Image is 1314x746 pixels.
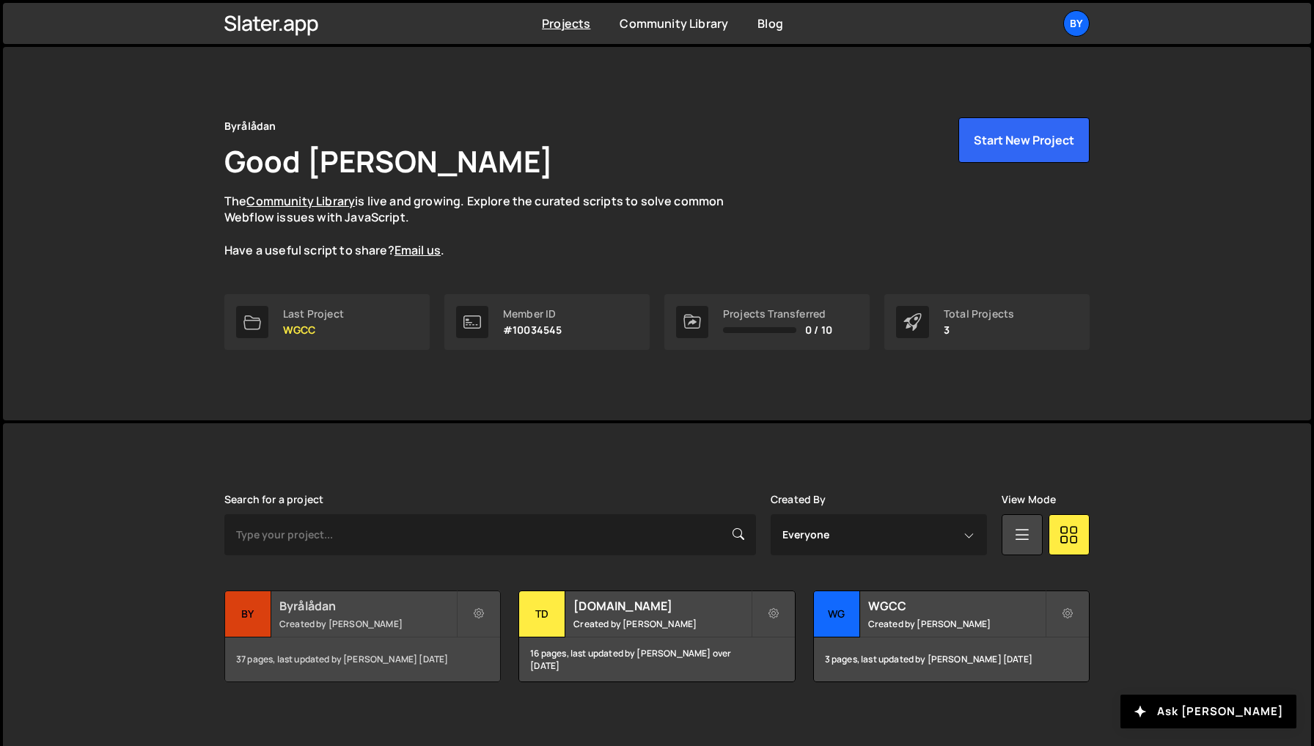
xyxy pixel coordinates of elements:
div: Projects Transferred [723,308,832,320]
h2: [DOMAIN_NAME] [573,598,750,614]
div: 16 pages, last updated by [PERSON_NAME] over [DATE] [519,637,794,681]
p: WGCC [283,324,344,336]
button: Ask [PERSON_NAME] [1120,695,1296,728]
a: WG WGCC Created by [PERSON_NAME] 3 pages, last updated by [PERSON_NAME] [DATE] [813,590,1090,682]
p: #10034545 [503,324,562,336]
button: Start New Project [958,117,1090,163]
div: Byrålådan [224,117,276,135]
div: Total Projects [944,308,1014,320]
a: Email us [394,242,441,258]
h1: Good [PERSON_NAME] [224,141,553,181]
a: Blog [757,15,783,32]
span: 0 / 10 [805,324,832,336]
input: Type your project... [224,514,756,555]
a: By Byrålådan Created by [PERSON_NAME] 37 pages, last updated by [PERSON_NAME] [DATE] [224,590,501,682]
h2: WGCC [868,598,1045,614]
label: Created By [771,494,826,505]
div: 3 pages, last updated by [PERSON_NAME] [DATE] [814,637,1089,681]
a: Last Project WGCC [224,294,430,350]
p: The is live and growing. Explore the curated scripts to solve common Webflow issues with JavaScri... [224,193,752,259]
div: Td [519,591,565,637]
div: 37 pages, last updated by [PERSON_NAME] [DATE] [225,637,500,681]
label: View Mode [1002,494,1056,505]
small: Created by [PERSON_NAME] [868,618,1045,630]
a: Community Library [620,15,728,32]
div: Last Project [283,308,344,320]
div: WG [814,591,860,637]
div: By [225,591,271,637]
label: Search for a project [224,494,323,505]
small: Created by [PERSON_NAME] [279,618,456,630]
a: By [1063,10,1090,37]
p: 3 [944,324,1014,336]
a: Td [DOMAIN_NAME] Created by [PERSON_NAME] 16 pages, last updated by [PERSON_NAME] over [DATE] [518,590,795,682]
small: Created by [PERSON_NAME] [573,618,750,630]
div: Member ID [503,308,562,320]
h2: Byrålådan [279,598,456,614]
a: Community Library [246,193,355,209]
a: Projects [542,15,590,32]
